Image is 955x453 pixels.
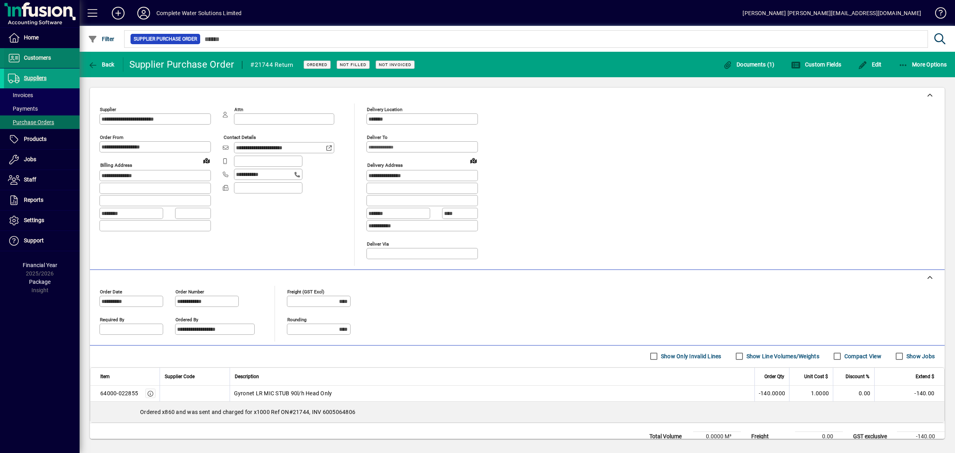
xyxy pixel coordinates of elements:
[833,386,874,402] td: 0.00
[4,102,80,115] a: Payments
[4,211,80,230] a: Settings
[846,372,869,381] span: Discount %
[916,372,934,381] span: Extend $
[24,197,43,203] span: Reports
[795,432,843,441] td: 0.00
[200,154,213,167] a: View on map
[367,107,402,112] mat-label: Delivery Location
[105,6,131,20] button: Add
[24,55,51,61] span: Customers
[8,119,54,125] span: Purchase Orders
[764,372,784,381] span: Order Qty
[24,176,36,183] span: Staff
[721,57,777,72] button: Documents (1)
[379,62,411,67] span: Not Invoiced
[134,35,197,43] span: Supplier Purchase Order
[659,352,721,360] label: Show Only Invalid Lines
[86,57,117,72] button: Back
[897,432,945,441] td: -140.00
[367,135,388,140] mat-label: Deliver To
[234,389,332,397] span: Gyronet LR MIC STUB 90l/h Head Only
[4,150,80,170] a: Jobs
[287,289,324,294] mat-label: Freight (GST excl)
[287,316,306,322] mat-label: Rounding
[843,352,881,360] label: Compact View
[747,432,795,441] td: Freight
[4,28,80,48] a: Home
[100,289,122,294] mat-label: Order date
[745,352,819,360] label: Show Line Volumes/Weights
[754,386,789,402] td: -140.0000
[4,129,80,149] a: Products
[467,154,480,167] a: View on map
[8,105,38,112] span: Payments
[24,34,39,41] span: Home
[90,402,944,422] div: Ordered x860 and was sent and charged for x1000 Ref ON#21744, INV 6005064806
[804,372,828,381] span: Unit Cost $
[250,59,293,71] div: #21744 Return
[175,316,198,322] mat-label: Ordered by
[23,262,57,268] span: Financial Year
[367,241,389,246] mat-label: Deliver via
[858,61,882,68] span: Edit
[4,115,80,129] a: Purchase Orders
[898,61,947,68] span: More Options
[8,92,33,98] span: Invoices
[743,7,921,20] div: [PERSON_NAME] [PERSON_NAME][EMAIL_ADDRESS][DOMAIN_NAME]
[100,389,138,397] div: 64000-022855
[80,57,123,72] app-page-header-button: Back
[4,190,80,210] a: Reports
[307,62,327,67] span: Ordered
[100,135,123,140] mat-label: Order from
[4,48,80,68] a: Customers
[165,372,195,381] span: Supplier Code
[235,372,259,381] span: Description
[131,6,156,20] button: Profile
[24,237,44,244] span: Support
[4,231,80,251] a: Support
[905,352,935,360] label: Show Jobs
[100,316,124,322] mat-label: Required by
[849,432,897,441] td: GST exclusive
[4,88,80,102] a: Invoices
[723,61,775,68] span: Documents (1)
[929,2,945,27] a: Knowledge Base
[156,7,242,20] div: Complete Water Solutions Limited
[29,279,51,285] span: Package
[129,58,234,71] div: Supplier Purchase Order
[340,62,366,67] span: Not Filled
[874,386,944,402] td: -140.00
[24,75,47,81] span: Suppliers
[88,61,115,68] span: Back
[897,57,949,72] button: More Options
[24,136,47,142] span: Products
[234,107,243,112] mat-label: Attn
[88,36,115,42] span: Filter
[24,217,44,223] span: Settings
[645,432,693,441] td: Total Volume
[791,61,841,68] span: Custom Fields
[789,386,833,402] td: 1.0000
[100,107,116,112] mat-label: Supplier
[175,289,204,294] mat-label: Order number
[789,57,843,72] button: Custom Fields
[4,170,80,190] a: Staff
[86,32,117,46] button: Filter
[100,372,110,381] span: Item
[693,432,741,441] td: 0.0000 M³
[24,156,36,162] span: Jobs
[856,57,884,72] button: Edit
